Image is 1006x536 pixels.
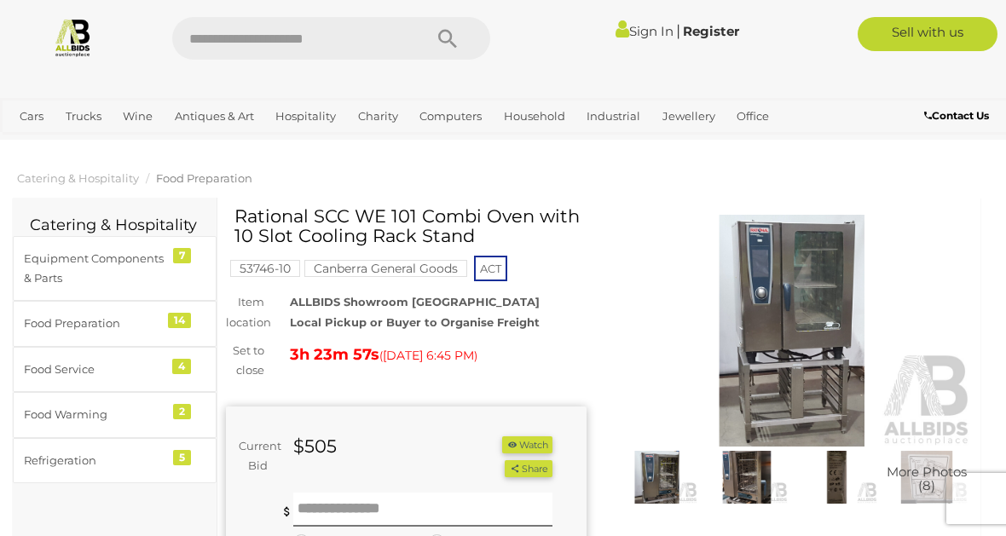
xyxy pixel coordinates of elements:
div: Food Warming [24,405,165,424]
strong: 3h 23m 57s [290,345,379,364]
a: Trucks [59,102,108,130]
h1: Rational SCC WE 101 Combi Oven with 10 Slot Cooling Rack Stand [234,206,582,245]
div: Set to close [213,341,277,381]
button: Search [405,17,490,60]
li: Watch this item [502,436,552,454]
b: Contact Us [924,109,989,122]
h2: Catering & Hospitality [30,217,199,234]
strong: Local Pickup or Buyer to Organise Freight [290,315,540,329]
mark: Canberra General Goods [304,260,467,277]
a: Hospitality [269,102,343,130]
img: Rational SCC WE 101 Combi Oven with 10 Slot Cooling Rack Stand [616,451,698,504]
a: Sell with us [858,17,997,51]
a: Charity [351,102,405,130]
a: Office [730,102,776,130]
a: More Photos(8) [886,451,968,504]
a: Industrial [580,102,647,130]
span: [DATE] 6:45 PM [383,348,474,363]
mark: 53746-10 [230,260,300,277]
span: | [676,21,680,40]
a: Cars [13,102,50,130]
span: ACT [474,256,507,281]
a: Equipment Components & Parts 7 [13,236,217,302]
a: Jewellery [656,102,722,130]
img: Rational SCC WE 101 Combi Oven with 10 Slot Cooling Rack Stand [612,215,973,447]
a: Computers [413,102,489,130]
div: 2 [173,404,191,419]
img: Rational SCC WE 101 Combi Oven with 10 Slot Cooling Rack Stand [796,451,878,504]
a: Catering & Hospitality [17,171,139,185]
a: Sports [13,130,61,158]
a: Register [683,23,739,39]
div: 4 [172,359,191,374]
img: Rational SCC WE 101 Combi Oven with 10 Slot Cooling Rack Stand [706,451,788,504]
a: Food Warming 2 [13,392,217,437]
div: Current Bid [226,436,280,476]
div: 7 [173,248,191,263]
a: Contact Us [924,107,993,125]
button: Share [505,460,552,478]
a: Food Preparation [156,171,252,185]
div: 5 [173,450,191,465]
a: Canberra General Goods [304,262,467,275]
button: Watch [502,436,552,454]
img: Allbids.com.au [53,17,93,57]
a: Wine [116,102,159,130]
span: More Photos (8) [887,464,967,493]
div: Refrigeration [24,451,165,470]
a: [GEOGRAPHIC_DATA] [70,130,205,158]
strong: ALLBIDS Showroom [GEOGRAPHIC_DATA] [290,295,540,308]
a: Food Preparation 14 [13,301,217,346]
a: 53746-10 [230,262,300,275]
a: Antiques & Art [168,102,261,130]
strong: $505 [293,435,337,457]
div: Food Preparation [24,314,165,333]
a: Household [497,102,572,130]
div: Item location [213,292,277,332]
div: 14 [168,313,191,328]
a: Refrigeration 5 [13,438,217,483]
div: Equipment Components & Parts [24,249,165,289]
a: Sign In [616,23,674,39]
span: ( ) [379,349,477,362]
div: Food Service [24,360,165,379]
img: Rational SCC WE 101 Combi Oven with 10 Slot Cooling Rack Stand [886,451,968,504]
a: Food Service 4 [13,347,217,392]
